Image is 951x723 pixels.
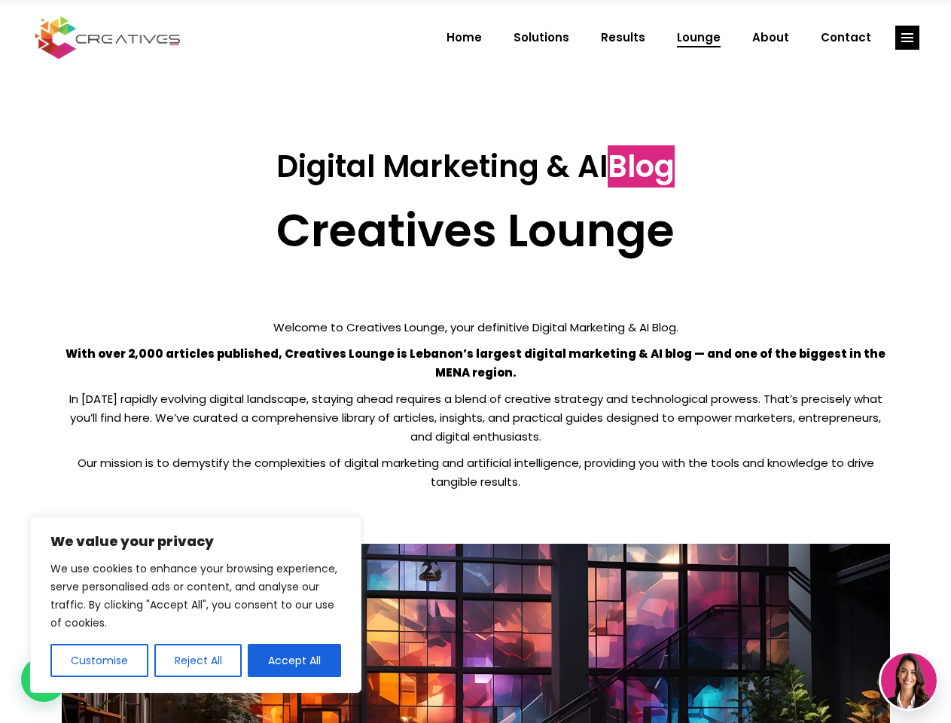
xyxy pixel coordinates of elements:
[736,18,805,57] a: About
[514,18,569,57] span: Solutions
[895,26,919,50] a: link
[50,532,341,551] p: We value your privacy
[661,18,736,57] a: Lounge
[601,18,645,57] span: Results
[248,644,341,677] button: Accept All
[805,18,887,57] a: Contact
[62,148,890,185] h3: Digital Marketing & AI
[62,389,890,446] p: In [DATE] rapidly evolving digital landscape, staying ahead requires a blend of creative strategy...
[21,657,66,702] div: WhatsApp contact
[32,14,184,61] img: Creatives
[752,18,789,57] span: About
[585,18,661,57] a: Results
[447,18,482,57] span: Home
[50,644,148,677] button: Customise
[608,145,675,188] span: Blog
[498,18,585,57] a: Solutions
[66,346,885,380] strong: With over 2,000 articles published, Creatives Lounge is Lebanon’s largest digital marketing & AI ...
[50,560,341,632] p: We use cookies to enhance your browsing experience, serve personalised ads or content, and analys...
[431,18,498,57] a: Home
[677,18,721,57] span: Lounge
[62,203,890,258] h2: Creatives Lounge
[62,318,890,337] p: Welcome to Creatives Lounge, your definitive Digital Marketing & AI Blog.
[62,453,890,491] p: Our mission is to demystify the complexities of digital marketing and artificial intelligence, pr...
[154,644,242,677] button: Reject All
[30,517,361,693] div: We value your privacy
[881,653,937,709] img: agent
[821,18,871,57] span: Contact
